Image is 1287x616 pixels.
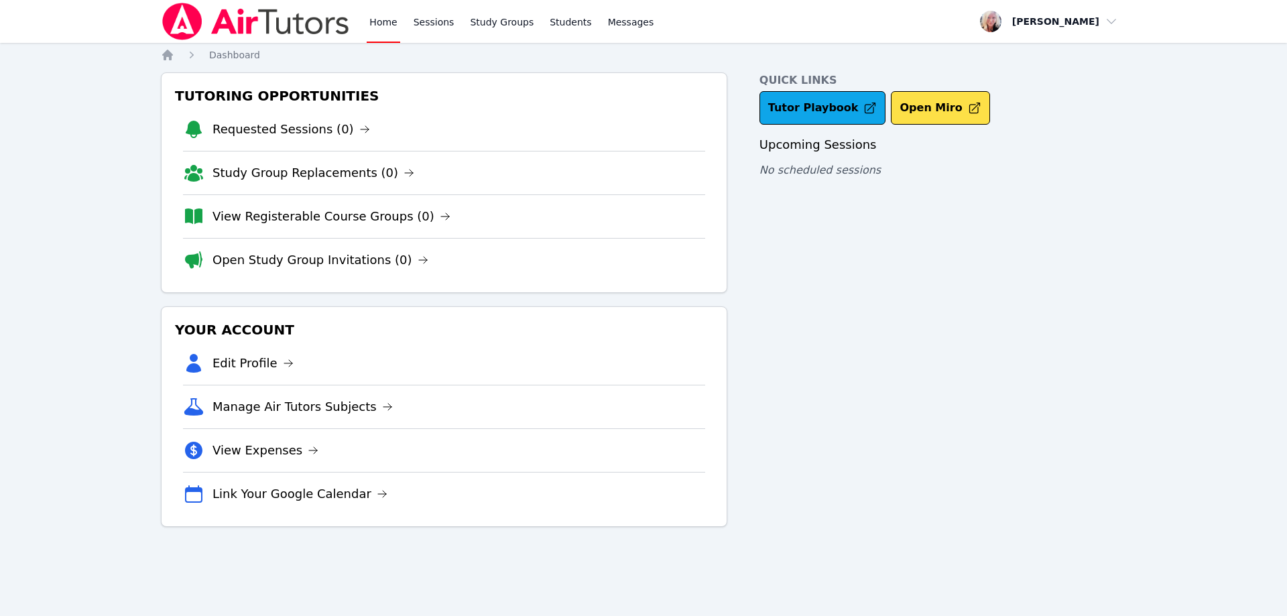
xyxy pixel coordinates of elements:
[212,485,387,503] a: Link Your Google Calendar
[759,91,886,125] a: Tutor Playbook
[161,48,1126,62] nav: Breadcrumb
[209,50,260,60] span: Dashboard
[161,3,351,40] img: Air Tutors
[172,318,716,342] h3: Your Account
[212,441,318,460] a: View Expenses
[212,164,414,182] a: Study Group Replacements (0)
[891,91,989,125] button: Open Miro
[212,397,393,416] a: Manage Air Tutors Subjects
[212,207,450,226] a: View Registerable Course Groups (0)
[759,135,1126,154] h3: Upcoming Sessions
[759,72,1126,88] h4: Quick Links
[212,354,294,373] a: Edit Profile
[608,15,654,29] span: Messages
[172,84,716,108] h3: Tutoring Opportunities
[212,251,428,269] a: Open Study Group Invitations (0)
[759,164,881,176] span: No scheduled sessions
[209,48,260,62] a: Dashboard
[212,120,370,139] a: Requested Sessions (0)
